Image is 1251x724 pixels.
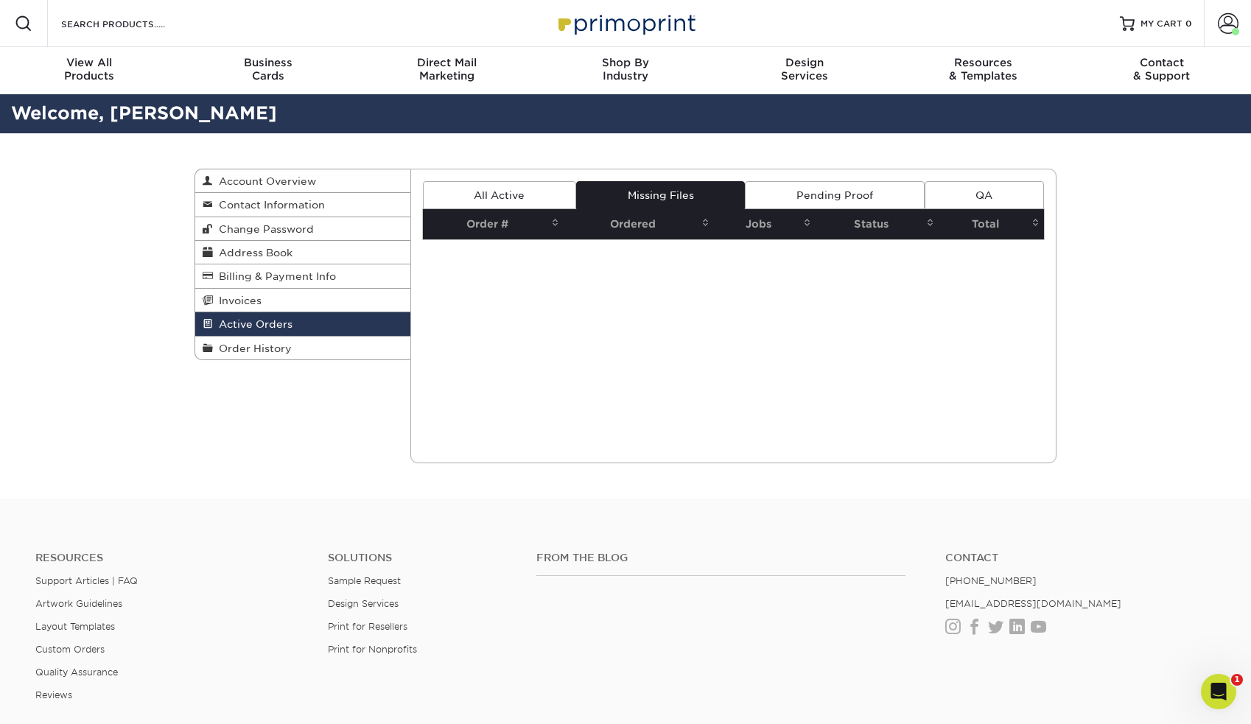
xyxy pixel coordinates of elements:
[939,209,1044,239] th: Total
[423,181,576,209] a: All Active
[1231,674,1243,686] span: 1
[357,56,536,69] span: Direct Mail
[423,209,564,239] th: Order #
[195,217,410,241] a: Change Password
[213,247,292,259] span: Address Book
[328,621,407,632] a: Print for Resellers
[894,47,1073,94] a: Resources& Templates
[195,193,410,217] a: Contact Information
[195,264,410,288] a: Billing & Payment Info
[1072,47,1251,94] a: Contact& Support
[213,318,292,330] span: Active Orders
[60,15,203,32] input: SEARCH PRODUCTS.....
[1185,18,1192,29] span: 0
[894,56,1073,82] div: & Templates
[1140,18,1182,30] span: MY CART
[195,169,410,193] a: Account Overview
[35,598,122,609] a: Artwork Guidelines
[357,56,536,82] div: Marketing
[715,56,894,69] span: Design
[213,175,316,187] span: Account Overview
[35,575,138,586] a: Support Articles | FAQ
[213,270,336,282] span: Billing & Payment Info
[715,56,894,82] div: Services
[945,552,1216,564] a: Contact
[179,56,358,82] div: Cards
[945,575,1037,586] a: [PHONE_NUMBER]
[213,295,262,306] span: Invoices
[1201,674,1236,709] iframe: Intercom live chat
[328,644,417,655] a: Print for Nonprofits
[328,575,401,586] a: Sample Request
[195,289,410,312] a: Invoices
[179,47,358,94] a: BusinessCards
[715,47,894,94] a: DesignServices
[816,209,939,239] th: Status
[357,47,536,94] a: Direct MailMarketing
[1072,56,1251,69] span: Contact
[213,342,292,354] span: Order History
[945,598,1121,609] a: [EMAIL_ADDRESS][DOMAIN_NAME]
[35,621,115,632] a: Layout Templates
[179,56,358,69] span: Business
[35,689,72,700] a: Reviews
[714,209,816,239] th: Jobs
[894,56,1073,69] span: Resources
[576,181,745,209] a: Missing Files
[536,56,715,69] span: Shop By
[745,181,924,209] a: Pending Proof
[536,552,905,564] h4: From the Blog
[213,199,325,211] span: Contact Information
[536,56,715,82] div: Industry
[35,552,306,564] h4: Resources
[552,7,699,39] img: Primoprint
[536,47,715,94] a: Shop ByIndustry
[35,644,105,655] a: Custom Orders
[328,598,399,609] a: Design Services
[195,241,410,264] a: Address Book
[1072,56,1251,82] div: & Support
[195,337,410,359] a: Order History
[213,223,314,235] span: Change Password
[328,552,514,564] h4: Solutions
[564,209,714,239] th: Ordered
[35,667,118,678] a: Quality Assurance
[925,181,1044,209] a: QA
[195,312,410,336] a: Active Orders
